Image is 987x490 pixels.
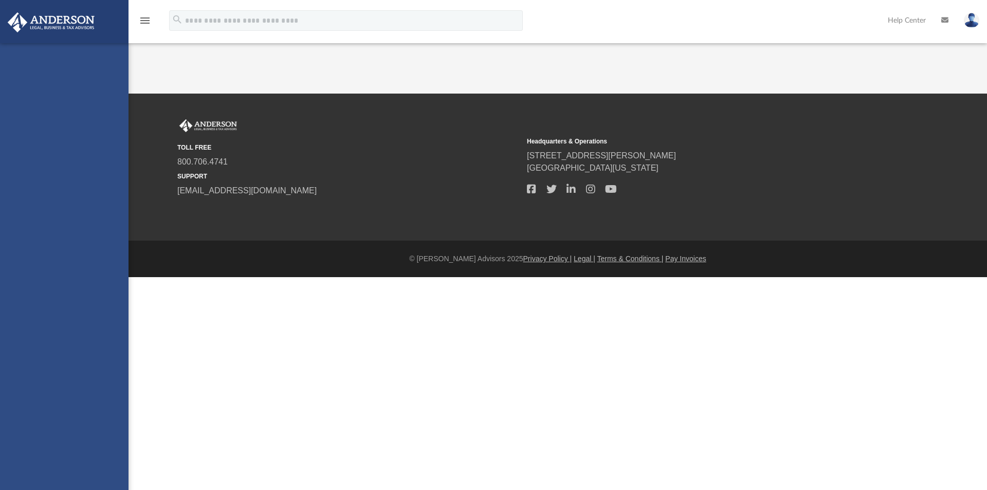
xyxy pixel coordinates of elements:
small: TOLL FREE [177,143,520,152]
a: Legal | [574,255,595,263]
a: menu [139,20,151,27]
a: [EMAIL_ADDRESS][DOMAIN_NAME] [177,186,317,195]
div: © [PERSON_NAME] Advisors 2025 [129,253,987,264]
a: 800.706.4741 [177,157,228,166]
small: Headquarters & Operations [527,137,869,146]
i: search [172,14,183,25]
a: [STREET_ADDRESS][PERSON_NAME] [527,151,676,160]
i: menu [139,14,151,27]
small: SUPPORT [177,172,520,181]
img: User Pic [964,13,979,28]
a: Terms & Conditions | [597,255,664,263]
a: [GEOGRAPHIC_DATA][US_STATE] [527,164,659,172]
img: Anderson Advisors Platinum Portal [177,119,239,133]
img: Anderson Advisors Platinum Portal [5,12,98,32]
a: Pay Invoices [665,255,706,263]
a: Privacy Policy | [523,255,572,263]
